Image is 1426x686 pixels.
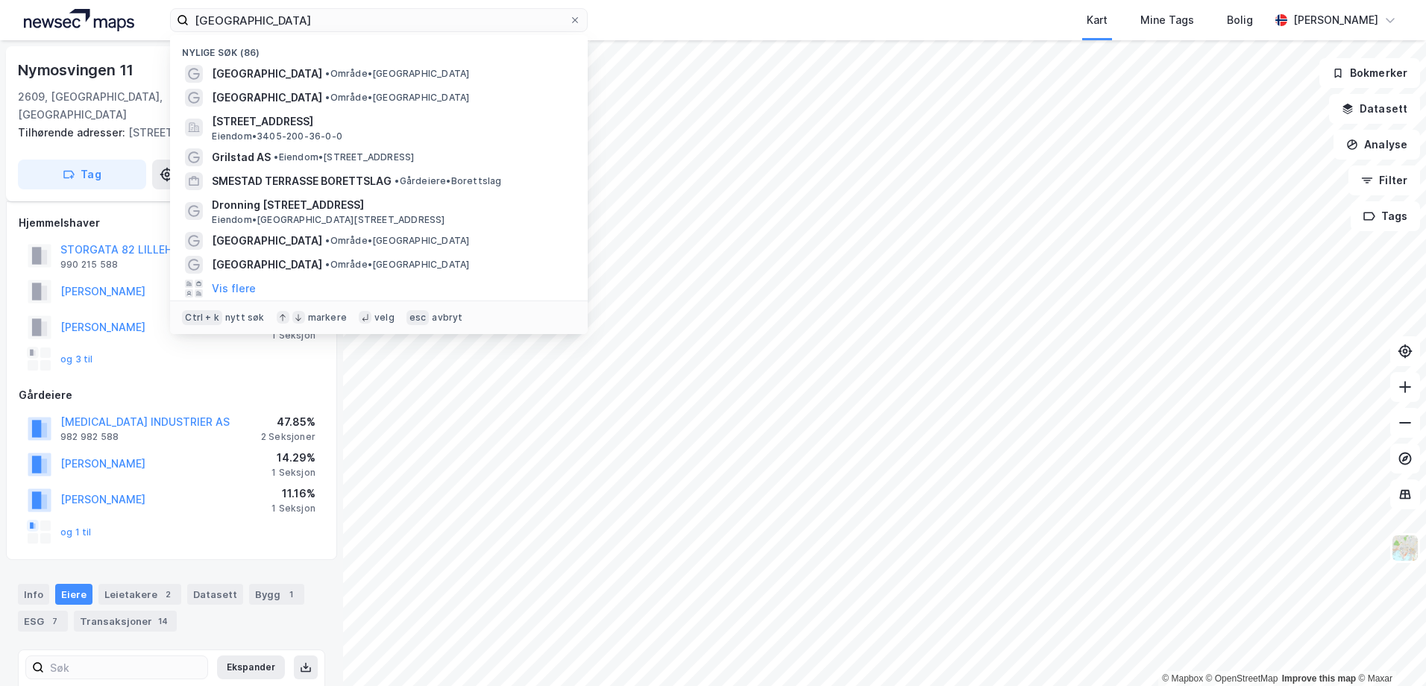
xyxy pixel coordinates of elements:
[1293,11,1378,29] div: [PERSON_NAME]
[325,92,469,104] span: Område • [GEOGRAPHIC_DATA]
[217,655,285,679] button: Ekspander
[212,196,570,214] span: Dronning [STREET_ADDRESS]
[18,124,313,142] div: [STREET_ADDRESS]
[212,214,445,226] span: Eiendom • [GEOGRAPHIC_DATA][STREET_ADDRESS]
[55,584,92,605] div: Eiere
[44,656,207,679] input: Søk
[261,413,315,431] div: 47.85%
[325,68,330,79] span: •
[395,175,501,187] span: Gårdeiere • Borettslag
[212,113,570,130] span: [STREET_ADDRESS]
[325,259,330,270] span: •
[374,312,395,324] div: velg
[274,151,278,163] span: •
[432,312,462,324] div: avbryt
[19,386,324,404] div: Gårdeiere
[1282,673,1356,684] a: Improve this map
[271,330,315,342] div: 1 Seksjon
[1329,94,1420,124] button: Datasett
[249,584,304,605] div: Bygg
[189,9,569,31] input: Søk på adresse, matrikkel, gårdeiere, leietakere eller personer
[212,232,322,250] span: [GEOGRAPHIC_DATA]
[1140,11,1194,29] div: Mine Tags
[98,584,181,605] div: Leietakere
[325,235,469,247] span: Område • [GEOGRAPHIC_DATA]
[1334,130,1420,160] button: Analyse
[1087,11,1108,29] div: Kart
[212,172,392,190] span: SMESTAD TERRASSE BORETTSLAG
[308,312,347,324] div: markere
[212,89,322,107] span: [GEOGRAPHIC_DATA]
[1351,614,1426,686] iframe: Chat Widget
[18,160,146,189] button: Tag
[18,126,128,139] span: Tilhørende adresser:
[1351,201,1420,231] button: Tags
[60,431,119,443] div: 982 982 588
[225,312,265,324] div: nytt søk
[18,88,209,124] div: 2609, [GEOGRAPHIC_DATA], [GEOGRAPHIC_DATA]
[74,611,177,632] div: Transaksjoner
[1319,58,1420,88] button: Bokmerker
[212,65,322,83] span: [GEOGRAPHIC_DATA]
[325,92,330,103] span: •
[274,151,414,163] span: Eiendom • [STREET_ADDRESS]
[187,584,243,605] div: Datasett
[160,587,175,602] div: 2
[18,584,49,605] div: Info
[24,9,134,31] img: logo.a4113a55bc3d86da70a041830d287a7e.svg
[19,214,324,232] div: Hjemmelshaver
[1227,11,1253,29] div: Bolig
[212,130,342,142] span: Eiendom • 3405-200-36-0-0
[1348,166,1420,195] button: Filter
[261,431,315,443] div: 2 Seksjoner
[155,614,171,629] div: 14
[325,68,469,80] span: Område • [GEOGRAPHIC_DATA]
[1162,673,1203,684] a: Mapbox
[18,58,136,82] div: Nymosvingen 11
[1391,534,1419,562] img: Z
[271,449,315,467] div: 14.29%
[271,503,315,514] div: 1 Seksjon
[18,611,68,632] div: ESG
[283,587,298,602] div: 1
[1351,614,1426,686] div: Kontrollprogram for chat
[212,280,256,298] button: Vis flere
[60,259,118,271] div: 990 215 588
[212,148,271,166] span: Grilstad AS
[406,310,430,325] div: esc
[182,310,222,325] div: Ctrl + k
[271,467,315,479] div: 1 Seksjon
[170,35,588,62] div: Nylige søk (86)
[325,259,469,271] span: Område • [GEOGRAPHIC_DATA]
[1206,673,1278,684] a: OpenStreetMap
[271,485,315,503] div: 11.16%
[47,614,62,629] div: 7
[325,235,330,246] span: •
[212,256,322,274] span: [GEOGRAPHIC_DATA]
[395,175,399,186] span: •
